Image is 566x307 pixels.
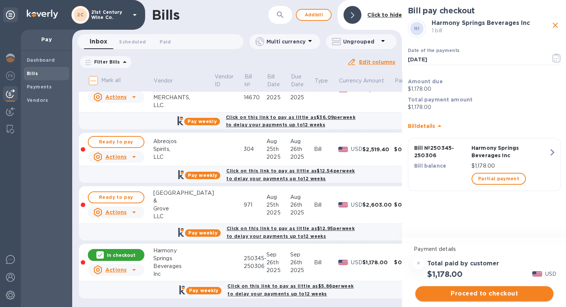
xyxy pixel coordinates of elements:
[266,145,290,153] div: 25th
[367,12,402,18] b: Click to hide
[105,267,127,273] u: Actions
[266,201,290,209] div: 25th
[153,205,214,213] div: Grove
[153,189,214,197] div: [GEOGRAPHIC_DATA]
[244,73,256,88] p: Bill №
[187,119,217,124] b: Pay weekly
[314,145,338,153] div: Bill
[290,145,314,153] div: 26th
[154,77,173,85] p: Vendor
[266,138,290,145] div: Aug
[290,259,314,266] div: 26th
[351,145,362,153] p: USD
[107,252,135,258] p: In checkout
[153,145,214,153] div: Spirits,
[105,154,127,160] u: Actions
[394,146,416,153] div: $0.00
[471,144,549,159] p: Harmony Springs Beverages Inc
[408,103,561,111] p: $1,178.00
[338,202,348,207] img: USD
[244,145,266,153] div: 304
[532,271,542,277] img: USD
[91,10,128,20] p: 21st Century Wine Co.
[227,283,354,297] b: Click on this link to pay as little as $5.86 per week to delay your payments up to 12 weeks
[290,94,314,101] div: 2025
[291,73,304,88] p: Due Date
[266,94,290,101] div: 2025
[77,12,84,17] b: 2C
[408,114,561,138] div: Billdetails
[3,7,18,22] div: Unpin categories
[408,85,561,93] p: $1,178.00
[88,191,144,203] button: Ready to pay
[290,209,314,217] div: 2025
[266,193,290,201] div: Aug
[215,73,234,88] p: Vendor ID
[88,136,144,148] button: Ready to pay
[338,260,348,265] img: USD
[408,123,435,129] b: Bill details
[188,172,217,178] b: Pay weekly
[267,73,280,88] p: Bill Date
[290,138,314,145] div: Aug
[160,38,171,46] span: Paid
[394,201,416,209] div: $0.00
[290,201,314,209] div: 26th
[359,59,395,65] u: Edit columns
[90,36,107,47] span: Inbox
[545,270,556,278] p: USD
[266,259,290,266] div: 26th
[339,77,362,85] p: Currency
[226,168,355,181] b: Click on this link to pay as little as $12.54 per week to delay your payments up to 12 weeks
[105,94,127,100] u: Actions
[432,19,530,26] b: Harmony Springs Beverages Inc
[119,38,146,46] span: Scheduled
[153,255,214,262] div: Springs
[291,73,314,88] span: Due Date
[362,259,394,266] div: $1,178.00
[478,174,519,183] span: Partial payment
[153,247,214,255] div: Harmony
[153,138,214,145] div: Abreojos
[421,289,547,298] span: Proceed to checkout
[27,10,58,19] img: Logo
[153,270,214,278] div: Inc
[290,266,314,274] div: 2025
[408,78,443,84] b: Amount due
[27,71,38,76] b: Bills
[189,288,218,293] b: Pay weekly
[296,9,332,21] button: Addbill
[290,193,314,201] div: Aug
[343,38,378,45] p: Ungrouped
[153,94,214,101] div: MERCHANTS,
[153,197,214,205] div: &
[363,77,384,85] p: Amount
[266,251,290,259] div: Sep
[427,260,499,267] h3: Total paid by customer
[226,114,355,128] b: Click on this link to pay as little as $36.09 per week to delay your payments up to 12 weeks
[351,259,362,266] p: USD
[427,269,462,279] h2: $1,178.00
[244,201,266,209] div: 971
[244,255,266,270] div: 250345-250306
[415,286,553,301] button: Proceed to checkout
[414,144,469,159] p: Bill № 250345-250306
[27,57,55,63] b: Dashboard
[362,201,394,209] div: $2,603.00
[362,146,394,153] div: $2,519.40
[408,138,561,191] button: Bill №250345-250306Harmony Springs Beverages IncBill balance$1,178.00Partial payment
[95,193,138,202] span: Ready to pay
[338,147,348,152] img: USD
[408,97,473,103] b: Total payment amount
[105,209,127,215] u: Actions
[290,153,314,161] div: 2025
[412,258,424,269] div: =
[266,266,290,274] div: 2025
[153,262,214,270] div: Beverages
[95,138,138,146] span: Ready to pay
[267,73,290,88] span: Bill Date
[432,27,550,35] p: 1 bill
[471,162,549,170] p: $1,178.00
[303,10,325,19] span: Add bill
